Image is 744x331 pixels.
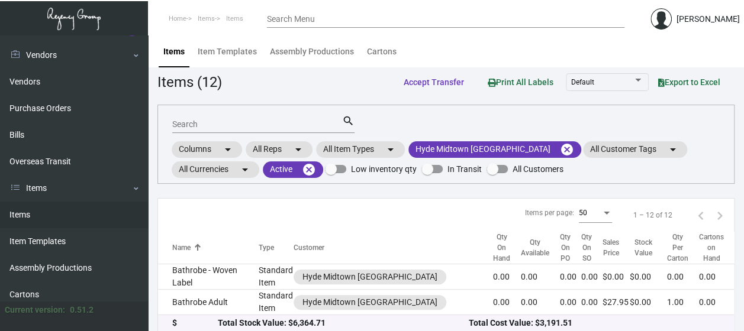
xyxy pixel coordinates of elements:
div: Cartons [367,46,397,58]
div: Name [172,242,191,253]
td: Standard Item [259,264,294,290]
div: Qty Per Carton [667,232,699,264]
div: Qty On Hand [493,232,521,264]
div: Qty Per Carton [667,232,688,264]
td: $27.95 [603,290,630,315]
div: Qty Available [521,237,560,258]
div: $ [172,317,218,330]
mat-icon: arrow_drop_down [238,163,252,177]
th: Customer [294,232,493,264]
button: Print All Labels [478,71,563,93]
div: Total Cost Value: $3,191.51 [469,317,720,330]
td: 0.00 [581,264,603,290]
button: Accept Transfer [394,72,474,93]
td: 0.00 [560,264,581,290]
mat-icon: arrow_drop_down [666,142,680,157]
td: $0.00 [630,264,667,290]
div: Qty On PO [560,232,571,264]
span: Home [169,15,186,22]
td: 0.00 [699,290,735,315]
div: Type [259,242,274,253]
td: $0.00 [630,290,667,315]
mat-icon: search [342,114,355,128]
div: 0.51.2 [70,304,94,316]
span: Print All Labels [488,77,553,87]
div: Hyde Midtown [GEOGRAPHIC_DATA] [302,271,437,283]
mat-chip: Columns [172,141,242,158]
mat-chip: All Reps [246,141,313,158]
td: 0.00 [581,290,603,315]
td: 0.00 [493,290,521,315]
div: Stock Value [630,237,667,258]
td: Bathrobe - Woven Label [158,264,259,290]
mat-icon: cancel [302,163,316,177]
div: Items [163,46,185,58]
div: Cartons on Hand [699,232,724,264]
button: Next page [710,206,729,225]
div: Sales Price [603,237,630,258]
div: Name [172,242,259,253]
span: Low inventory qty [351,162,417,176]
div: Qty On Hand [493,232,510,264]
button: Export to Excel [649,72,730,93]
div: Items per page: [525,207,574,218]
div: Cartons on Hand [699,232,735,264]
mat-chip: Hyde Midtown [GEOGRAPHIC_DATA] [408,141,581,158]
mat-icon: cancel [560,142,574,157]
div: Sales Price [603,237,619,258]
mat-chip: All Currencies [172,161,259,178]
img: admin@bootstrapmaster.com [650,8,672,30]
div: Item Templates [198,46,257,58]
span: 50 [579,209,587,217]
mat-icon: arrow_drop_down [384,142,398,157]
td: 0.00 [493,264,521,290]
td: Bathrobe Adult [158,290,259,315]
span: Default [571,78,594,86]
div: Qty On PO [560,232,581,264]
div: Type [259,242,294,253]
mat-icon: arrow_drop_down [221,142,235,157]
mat-chip: All Customer Tags [583,141,687,158]
div: Stock Value [630,237,656,258]
td: Standard Item [259,290,294,315]
span: Items [198,15,215,22]
td: 0.00 [667,264,699,290]
span: In Transit [447,162,482,176]
td: 0.00 [699,264,735,290]
div: Qty On SO [581,232,592,264]
td: 0.00 [560,290,581,315]
td: $0.00 [603,264,630,290]
span: Export to Excel [658,77,720,87]
td: 1.00 [667,290,699,315]
span: All Customers [513,162,563,176]
div: 1 – 12 of 12 [633,210,672,220]
span: Items [226,15,243,22]
div: Current version: [5,304,65,316]
div: Items (12) [157,72,222,93]
mat-chip: All Item Types [316,141,405,158]
div: Assembly Productions [270,46,354,58]
div: [PERSON_NAME] [677,13,740,25]
div: Qty On SO [581,232,603,264]
div: Qty Available [521,237,549,258]
div: Hyde Midtown [GEOGRAPHIC_DATA] [302,296,437,309]
span: Accept Transfer [404,77,464,87]
mat-chip: Active [263,161,323,178]
mat-icon: arrow_drop_down [291,142,305,157]
button: Previous page [691,206,710,225]
td: 0.00 [521,290,560,315]
mat-select: Items per page: [579,209,612,218]
td: 0.00 [521,264,560,290]
div: Total Stock Value: $6,364.71 [218,317,469,330]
